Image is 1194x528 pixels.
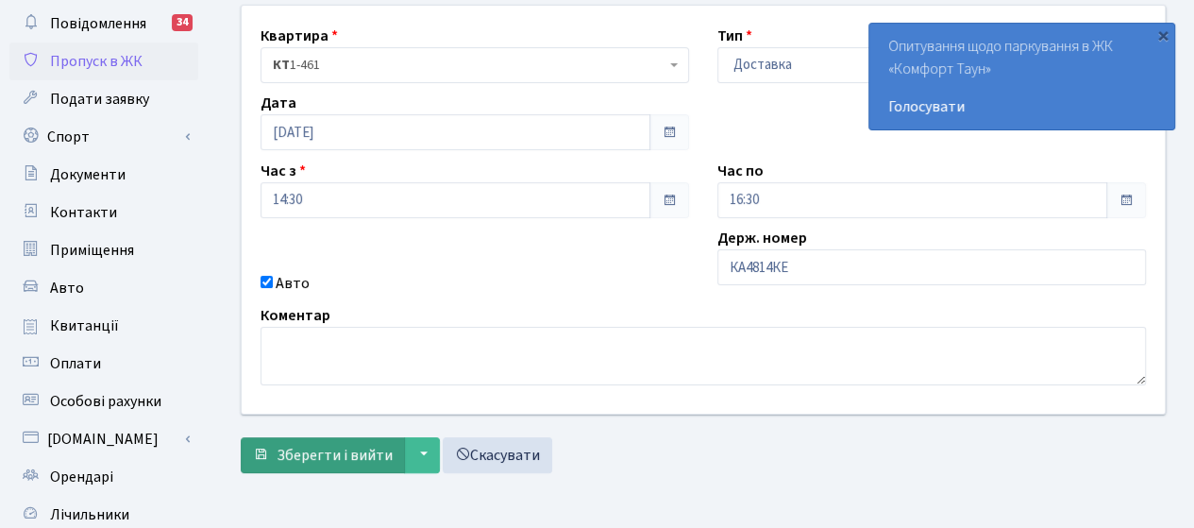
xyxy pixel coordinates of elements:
[50,278,84,298] span: Авто
[273,56,665,75] span: <b>КТ</b>&nbsp;&nbsp;&nbsp;&nbsp;1-461
[50,467,113,487] span: Орендарі
[1153,26,1172,44] div: ×
[276,272,310,295] label: Авто
[277,445,393,466] span: Зберегти і вийти
[50,391,161,412] span: Особові рахунки
[717,227,807,249] label: Держ. номер
[9,156,198,194] a: Документи
[261,160,306,182] label: Час з
[50,13,146,34] span: Повідомлення
[50,89,149,110] span: Подати заявку
[50,202,117,223] span: Контакти
[9,231,198,269] a: Приміщення
[261,304,330,327] label: Коментар
[9,118,198,156] a: Спорт
[9,345,198,383] a: Оплати
[273,56,290,75] b: КТ
[717,160,764,182] label: Час по
[261,92,296,114] label: Дата
[50,51,143,72] span: Пропуск в ЖК
[9,43,198,80] a: Пропуск в ЖК
[172,14,193,31] div: 34
[9,420,198,458] a: [DOMAIN_NAME]
[50,504,129,525] span: Лічильники
[261,25,338,47] label: Квартира
[9,383,198,420] a: Особові рахунки
[241,437,405,473] button: Зберегти і вийти
[50,164,126,185] span: Документи
[717,249,1146,285] input: AA0001AA
[50,353,101,374] span: Оплати
[9,194,198,231] a: Контакти
[261,47,689,83] span: <b>КТ</b>&nbsp;&nbsp;&nbsp;&nbsp;1-461
[9,307,198,345] a: Квитанції
[9,80,198,118] a: Подати заявку
[9,458,198,496] a: Орендарі
[888,95,1155,118] a: Голосувати
[9,269,198,307] a: Авто
[50,315,119,336] span: Квитанції
[50,240,134,261] span: Приміщення
[717,25,752,47] label: Тип
[9,5,198,43] a: Повідомлення34
[443,437,552,473] a: Скасувати
[869,24,1174,129] div: Опитування щодо паркування в ЖК «Комфорт Таун»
